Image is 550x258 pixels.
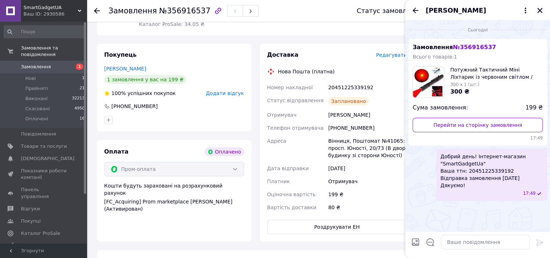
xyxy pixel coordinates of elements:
[104,198,244,212] div: [FC_Acquiring] Prom marketplace [PERSON_NAME] (Активирован)
[82,75,85,82] span: 1
[4,25,85,38] input: Пошук
[453,44,496,51] span: № 356916537
[276,68,337,75] div: Нова Пошта (платна)
[327,201,408,214] div: 80 ₴
[426,237,435,247] button: Відкрити шаблони відповідей
[465,27,491,33] span: Сьогодні
[327,81,408,94] div: 20451225339192
[413,44,496,51] span: Замовлення
[206,90,244,96] span: Додати відгук
[104,148,128,155] span: Оплата
[159,7,210,15] span: №356916537
[205,147,244,156] div: Оплачено
[267,165,309,171] span: Дата відправки
[267,179,290,184] span: Платник
[21,64,51,70] span: Замовлення
[25,116,48,122] span: Оплачені
[25,106,50,112] span: Скасовані
[440,153,543,189] span: Добрий день! Інтернет-магазин "SmartGadgetUa" Ваша ттн: 20451225339192 Відправка замовлення [DATE...
[80,116,85,122] span: 16
[267,98,324,103] span: Статус відправлення
[111,103,158,110] div: [PHONE_NUMBER]
[327,108,408,121] div: [PERSON_NAME]
[450,88,469,95] span: 300 ₴
[104,66,146,72] a: [PERSON_NAME]
[21,131,56,137] span: Повідомлення
[413,66,444,98] img: 6404150665_w100_h100_moschnyj-takticheskij-mini.jpg
[74,106,85,112] span: 4950
[426,6,530,15] button: [PERSON_NAME]
[21,186,67,199] span: Панель управління
[104,182,244,212] div: Кошти будуть зараховані на розрахунковий рахунок
[267,51,299,58] span: Доставка
[25,75,36,82] span: Нові
[21,206,40,212] span: Відгуки
[450,66,543,81] span: Потужний Тактичний Міні Ліхтарик із червоним світлом / світлодіодний LED ліхтар
[80,85,85,92] span: 21
[327,134,408,162] div: Вінниця, Поштомат №41065: просп. Юності, 20/73 (В дворі будинку зі сторони Юності)
[21,168,67,181] span: Показники роботи компанії
[21,230,60,237] span: Каталог ProSale
[267,138,286,144] span: Адреса
[21,155,74,162] span: [DEMOGRAPHIC_DATA]
[104,90,176,97] div: успішних покупок
[376,52,407,58] span: Редагувати
[25,95,48,102] span: Виконані
[413,135,543,141] span: 17:49 12.08.2025
[327,121,408,134] div: [PHONE_NUMBER]
[267,112,297,118] span: Отримувач
[267,205,316,210] span: Вартість доставки
[76,64,83,70] span: 1
[327,188,408,201] div: 199 ₴
[267,192,316,197] span: Оціночна вартість
[21,242,46,249] span: Аналітика
[25,85,48,92] span: Прийняті
[21,218,40,224] span: Покупці
[21,45,87,58] span: Замовлення та повідомлення
[327,175,408,188] div: Отримувач
[523,190,536,197] span: 17:49 12.08.2025
[24,11,87,17] div: Ваш ID: 2930586
[21,143,67,150] span: Товари та послуги
[327,162,408,175] div: [DATE]
[426,6,486,15] span: [PERSON_NAME]
[267,125,324,131] span: Телефон отримувача
[413,54,457,60] span: Всього товарів: 1
[104,51,137,58] span: Покупець
[411,6,420,15] button: Назад
[111,90,126,96] span: 100%
[267,220,407,234] button: Роздрукувати ЕН
[328,97,369,106] div: Заплановано
[72,95,85,102] span: 32213
[267,85,313,90] span: Номер накладної
[94,7,100,14] div: Повернутися назад
[139,21,204,27] span: Каталог ProSale: 34.05 ₴
[450,82,479,87] span: 300 x 1 (шт.)
[24,4,78,11] span: SmartGadgetUA
[413,118,543,132] a: Перейти на сторінку замовлення
[357,7,423,14] div: Статус замовлення
[525,104,543,112] span: 199 ₴
[536,6,544,15] button: Закрити
[104,75,186,84] div: 1 замовлення у вас на 199 ₴
[408,26,547,33] div: 12.08.2025
[413,104,468,112] span: Сума замовлення:
[108,7,157,15] span: Замовлення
